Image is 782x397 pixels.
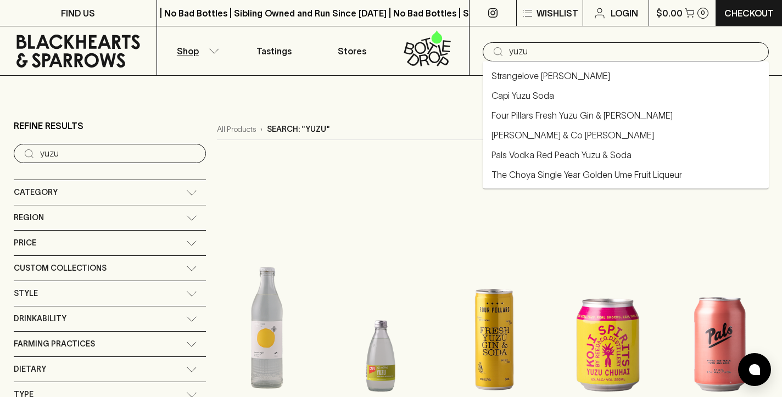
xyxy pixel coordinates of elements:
div: Dietary [14,357,206,382]
span: Farming Practices [14,337,95,351]
a: Pals Vodka Red Peach Yuzu & Soda [491,148,632,161]
div: Style [14,281,206,306]
span: Dietary [14,362,46,376]
p: Search: "yuzu" [267,124,330,135]
p: $0.00 [656,7,683,20]
a: Stores [313,26,391,75]
button: Shop [157,26,235,75]
div: Custom Collections [14,256,206,281]
p: Checkout [724,7,774,20]
a: Strangelove [PERSON_NAME] [491,69,610,82]
span: Region [14,211,44,225]
img: bubble-icon [749,364,760,375]
a: All Products [217,124,256,135]
span: Custom Collections [14,261,107,275]
div: Price [14,231,206,255]
p: Tastings [256,44,292,58]
a: Four Pillars Fresh Yuzu Gin & [PERSON_NAME] [491,109,673,122]
div: Drinkability [14,306,206,331]
p: Refine Results [14,119,83,132]
span: Drinkability [14,312,66,326]
p: Wishlist [537,7,578,20]
p: Shop [177,44,199,58]
div: Farming Practices [14,332,206,356]
p: FIND US [61,7,95,20]
p: Stores [338,44,366,58]
input: Try “Pinot noir” [40,145,197,163]
a: [PERSON_NAME] & Co [PERSON_NAME] [491,128,654,142]
span: Price [14,236,36,250]
span: Style [14,287,38,300]
p: › [260,124,262,135]
div: Region [14,205,206,230]
div: Category [14,180,206,205]
a: The Choya Single Year Golden Ume Fruit Liqueur [491,168,682,181]
a: Capi Yuzu Soda [491,89,554,102]
p: Login [611,7,638,20]
input: Try "Pinot noir" [509,43,760,60]
a: Tastings [235,26,313,75]
p: 0 [701,10,705,16]
span: Category [14,186,58,199]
